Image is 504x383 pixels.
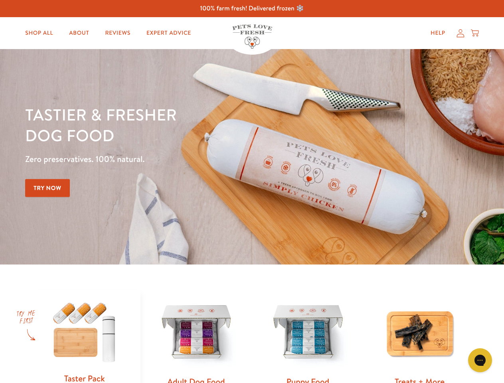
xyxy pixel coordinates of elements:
[140,25,198,41] a: Expert Advice
[464,345,496,375] iframe: Gorgias live chat messenger
[25,152,328,166] p: Zero preservatives. 100% natural.
[63,25,95,41] a: About
[99,25,136,41] a: Reviews
[25,179,70,197] a: Try Now
[25,104,328,146] h1: Tastier & fresher dog food
[19,25,59,41] a: Shop All
[232,24,272,49] img: Pets Love Fresh
[424,25,452,41] a: Help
